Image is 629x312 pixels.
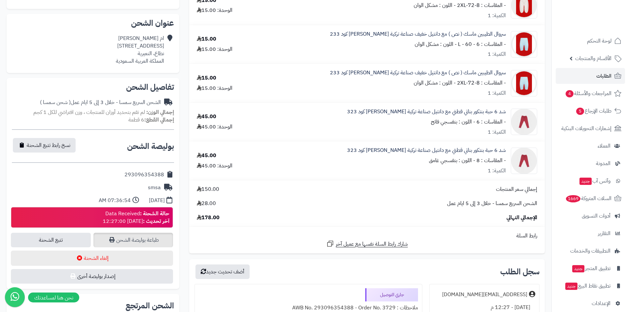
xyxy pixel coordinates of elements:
span: طلبات الإرجاع [576,106,612,116]
a: تطبيق نقاط البيعجديد [556,278,625,294]
span: 5 [576,107,584,115]
div: [DATE] [149,197,165,204]
button: أضف تحديث جديد [195,264,250,279]
h2: الشحن المرتجع [125,302,174,310]
strong: حالة الشحنة : [140,210,169,218]
div: 07:36:54 AM [99,197,131,204]
div: [EMAIL_ADDRESS][DOMAIN_NAME] [442,291,527,298]
span: نسخ رابط تتبع الشحنة [27,141,70,149]
img: 1730368216-323-%20(1)-90x90.png [511,109,537,135]
span: المدونة [596,159,611,168]
div: 15.00 [197,35,216,43]
a: وآتس آبجديد [556,173,625,189]
a: المراجعات والأسئلة4 [556,86,625,101]
span: 150.00 [197,186,219,193]
small: - المقاسات : 2XL-72-8 [457,1,506,9]
a: سروال الطيبين ماسك ( نص ) مع دانتيل خفيف صناعة تركية [PERSON_NAME] كود 233 [330,69,506,77]
div: الكمية: 1 [488,128,506,136]
a: شارك رابط السلة نفسها مع عميل آخر [326,240,408,248]
a: شد 6 حبة بنتكور بناتي قطني مع دانتيل صناعة تركية [PERSON_NAME] كود 323 [347,147,506,154]
small: - اللون : مشكل الوان [415,40,457,48]
small: - المقاسات : 2XL-72-8 [457,79,506,87]
span: 28.00 [197,200,216,207]
button: نسخ رابط تتبع الشحنة [13,138,76,153]
h2: بوليصة الشحن [127,142,174,150]
span: جديد [565,283,577,290]
span: إجمالي سعر المنتجات [496,186,537,193]
span: التطبيقات والخدمات [570,246,611,256]
span: الشحن السريع سمسا - خلال 3 إلى 5 ايام عمل [447,200,537,207]
span: المراجعات والأسئلة [565,89,612,98]
div: الكمية: 1 [488,12,506,19]
span: الإجمالي النهائي [507,214,537,222]
a: سروال الطيبين ماسك ( نص ) مع دانتيل خفيف صناعة تركية [PERSON_NAME] كود 233 [330,30,506,38]
img: 1730362247-233-0%20(3)-90x90.jpg [511,31,537,57]
a: التطبيقات والخدمات [556,243,625,259]
a: تتبع الشحنة [11,233,91,247]
div: smsa [148,184,161,191]
a: التقارير [556,225,625,241]
button: إلغاء الشحنة [11,251,173,266]
strong: آخر تحديث : [143,217,169,225]
small: - اللون : بنفسجي فاتح [431,118,475,126]
div: 45.00 [197,113,216,121]
span: جديد [579,178,592,185]
small: - اللون : مشكل الوان [414,1,456,9]
h2: عنوان الشحن [12,19,174,27]
div: الوحدة: 15.00 [197,85,232,92]
div: 45.00 [197,152,216,159]
span: ( شحن سمسا ) [40,98,71,106]
div: الكمية: 1 [488,51,506,58]
span: جديد [572,265,584,272]
h3: سجل الطلب [500,268,540,276]
div: Data Received [DATE] 12:27:00 [103,210,169,225]
a: لوحة التحكم [556,33,625,49]
div: الكمية: 1 [488,167,506,175]
a: الطلبات [556,68,625,84]
span: لم تقم بتحديد أوزان للمنتجات ، وزن افتراضي للكل 1 كجم [33,108,145,116]
a: المدونة [556,156,625,171]
span: شارك رابط السلة نفسها مع عميل آخر [336,240,408,248]
span: 1669 [565,195,581,203]
span: إشعارات التحويلات البنكية [561,124,612,133]
div: الوحدة: 15.00 [197,7,232,14]
span: السلات المتروكة [565,194,612,203]
div: الوحدة: 45.00 [197,162,232,170]
img: 1730362247-233-0%20(3)-90x90.jpg [511,70,537,96]
button: إصدار بوليصة أخرى [11,269,173,284]
h2: تفاصيل الشحن [12,83,174,91]
small: 6 قطعة [128,116,174,124]
a: طلبات الإرجاع5 [556,103,625,119]
strong: إجمالي القطع: [144,116,174,124]
a: أدوات التسويق [556,208,625,224]
small: - المقاسات : L - 60 - 6 [458,40,506,48]
div: رابط السلة [192,232,542,240]
a: طباعة بوليصة الشحن [93,233,173,247]
span: تطبيق المتجر [572,264,611,273]
span: العملاء [598,141,611,151]
small: - المقاسات : 6 [476,118,506,126]
div: الكمية: 1 [488,89,506,97]
span: الطلبات [596,71,612,81]
span: الأقسام والمنتجات [575,54,612,63]
a: السلات المتروكة1669 [556,191,625,206]
img: 1730368216-323-%20(1)-90x90.png [511,148,537,174]
div: ام [PERSON_NAME] [STREET_ADDRESS] نطاع، النعيرية المملكة العربية السعودية [116,35,164,65]
div: الوحدة: 15.00 [197,46,232,53]
small: - اللون : مشكل الوان [414,79,456,87]
div: 15.00 [197,74,216,82]
div: جاري التوصيل [365,288,418,301]
div: 293096354388 [124,171,164,179]
a: إشعارات التحويلات البنكية [556,121,625,136]
a: تطبيق المتجرجديد [556,260,625,276]
span: الإعدادات [592,299,611,308]
span: وآتس آب [579,176,611,186]
a: العملاء [556,138,625,154]
div: الوحدة: 45.00 [197,123,232,131]
span: التقارير [598,229,611,238]
img: logo-2.png [584,11,623,25]
span: أدوات التسويق [582,211,611,221]
span: لوحة التحكم [587,36,612,46]
a: شد 6 حبة بنتكور بناتي قطني مع دانتيل صناعة تركية [PERSON_NAME] كود 323 [347,108,506,116]
span: 4 [565,90,574,98]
